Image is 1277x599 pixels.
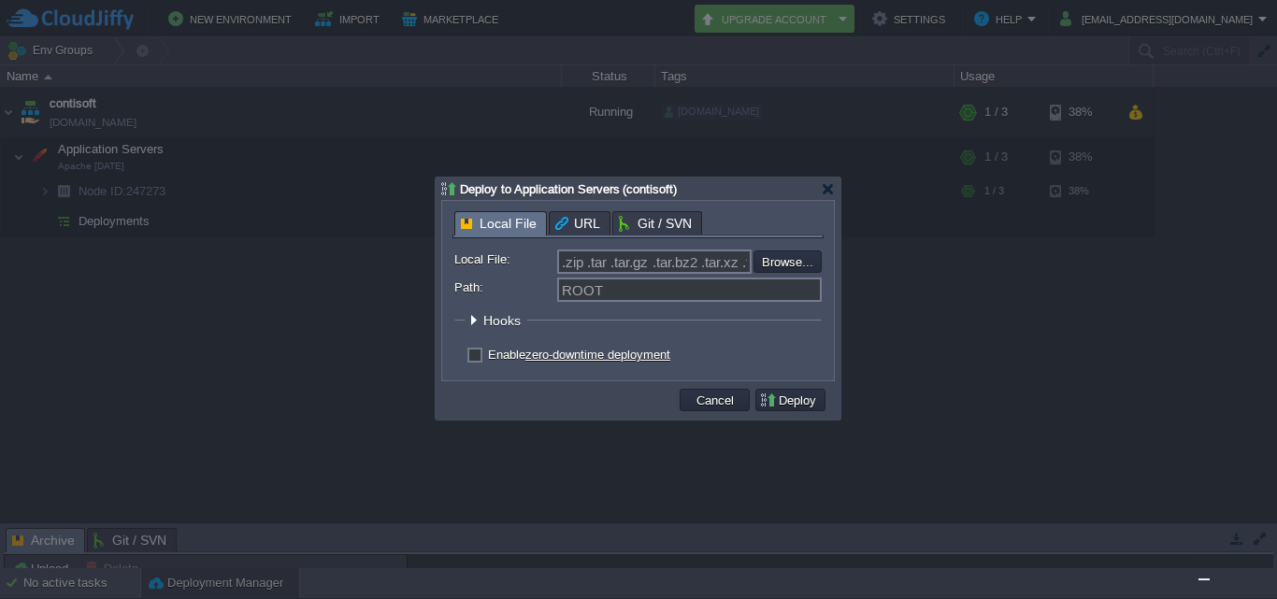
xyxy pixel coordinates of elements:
[619,212,692,235] span: Git / SVN
[759,392,822,408] button: Deploy
[454,250,555,269] label: Local File:
[483,313,525,328] span: Hooks
[454,278,555,297] label: Path:
[525,348,670,362] a: zero-downtime deployment
[460,182,677,196] span: Deploy to Application Servers (contisoft)
[488,348,670,362] label: Enable
[555,212,600,235] span: URL
[461,212,537,235] span: Local File
[691,392,739,408] button: Cancel
[1198,524,1258,580] iframe: chat widget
